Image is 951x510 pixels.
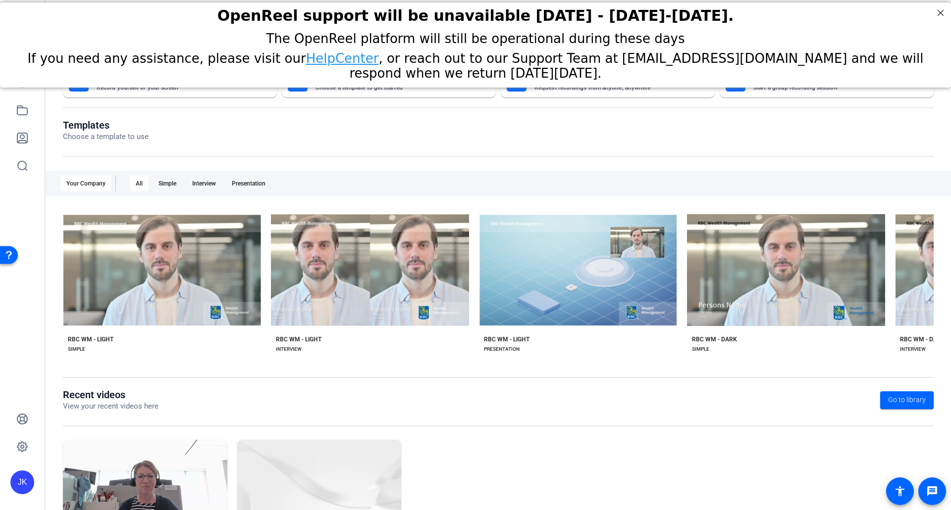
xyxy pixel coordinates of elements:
[900,335,945,343] div: RBC WM - DARK
[888,395,926,405] span: Go to library
[484,345,520,353] div: PRESENTATION
[186,176,222,191] div: Interview
[12,4,939,22] h2: OpenReel support will be unavailable Thursday - Friday, October 16th-17th.
[63,119,149,131] h1: Templates
[10,470,34,494] div: JK
[68,345,85,353] div: SIMPLE
[880,391,934,409] a: Go to library
[316,85,474,91] mat-card-subtitle: Choose a template to get started
[692,345,709,353] div: SIMPLE
[97,85,255,91] mat-card-subtitle: Record yourself or your screen
[934,4,947,17] div: Close Step
[926,485,938,497] mat-icon: message
[68,335,113,343] div: RBC WM - LIGHT
[63,389,158,401] h1: Recent videos
[153,176,182,191] div: Simple
[692,335,737,343] div: RBC WM - DARK
[900,345,926,353] div: INTERVIEW
[60,176,111,191] div: Your Company
[63,401,158,412] p: View your recent videos here
[484,335,529,343] div: RBC WM - LIGHT
[534,85,693,91] mat-card-subtitle: Request recordings from anyone, anywhere
[276,345,302,353] div: INTERVIEW
[28,48,924,78] span: If you need any assistance, please visit our , or reach out to our Support Team at [EMAIL_ADDRESS...
[276,335,321,343] div: RBC WM - LIGHT
[306,48,379,63] a: HelpCenter
[753,85,912,91] mat-card-subtitle: Start a group recording session
[63,131,149,142] p: Choose a template to use
[894,485,906,497] mat-icon: accessibility
[130,176,149,191] div: All
[266,29,685,44] span: The OpenReel platform will still be operational during these days
[226,176,271,191] div: Presentation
